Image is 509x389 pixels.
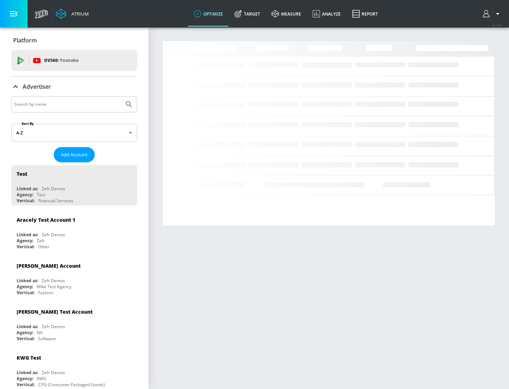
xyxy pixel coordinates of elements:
[56,8,89,19] a: Atrium
[61,151,88,159] span: Add Account
[17,354,41,361] div: KWG Test
[11,257,137,297] div: [PERSON_NAME] AccountLinked as:Zefr DemosAgency:Mike Test AgencyVertical:Fashion
[11,303,137,343] div: [PERSON_NAME] Test AccountLinked as:Zefr DemosAgency:NAVertical:Software
[37,238,45,244] div: Zefr
[69,11,89,17] div: Atrium
[13,36,37,44] p: Platform
[37,192,45,198] div: Test
[17,308,93,315] div: [PERSON_NAME] Test Account
[17,382,35,388] div: Vertical:
[17,336,35,342] div: Vertical:
[17,376,33,382] div: Agency:
[37,376,46,382] div: KWG
[38,290,53,296] div: Fashion
[20,121,35,126] label: Sort By
[307,1,346,27] a: Analyze
[346,1,384,27] a: Report
[11,77,137,97] div: Advertiser
[492,23,502,27] span: v 4.24.0
[42,232,65,238] div: Zefr Demos
[38,336,56,342] div: Software
[17,324,38,330] div: Linked as:
[42,370,65,376] div: Zefr Demos
[17,284,33,290] div: Agency:
[17,186,38,192] div: Linked as:
[17,198,35,204] div: Vertical:
[17,238,33,244] div: Agency:
[17,244,35,250] div: Vertical:
[38,244,49,250] div: Other
[17,232,38,238] div: Linked as:
[11,30,137,50] div: Platform
[17,262,81,269] div: [PERSON_NAME] Account
[17,216,75,223] div: Aracely Test Account 1
[42,278,65,284] div: Zefr Demos
[17,370,38,376] div: Linked as:
[188,1,229,27] a: optimize
[11,211,137,251] div: Aracely Test Account 1Linked as:Zefr DemosAgency:ZefrVertical:Other
[14,100,121,109] input: Search by name
[44,57,78,64] p: DV360:
[266,1,307,27] a: measure
[17,278,38,284] div: Linked as:
[17,290,35,296] div: Vertical:
[11,50,137,71] div: DV360: Youtube
[37,330,43,336] div: NA
[11,124,137,141] div: A-Z
[37,284,71,290] div: Mike Test Agency
[17,192,33,198] div: Agency:
[17,170,27,177] div: Test
[54,147,95,162] button: Add Account
[11,165,137,205] div: TestLinked as:Zefr DemosAgency:TestVertical:Financial Services
[60,57,78,64] p: Youtube
[38,198,73,204] div: Financial Services
[23,83,51,91] p: Advertiser
[42,186,65,192] div: Zefr Demos
[17,330,33,336] div: Agency:
[38,382,105,388] div: CPG (Consumer Packaged Goods)
[229,1,266,27] a: Target
[42,324,65,330] div: Zefr Demos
